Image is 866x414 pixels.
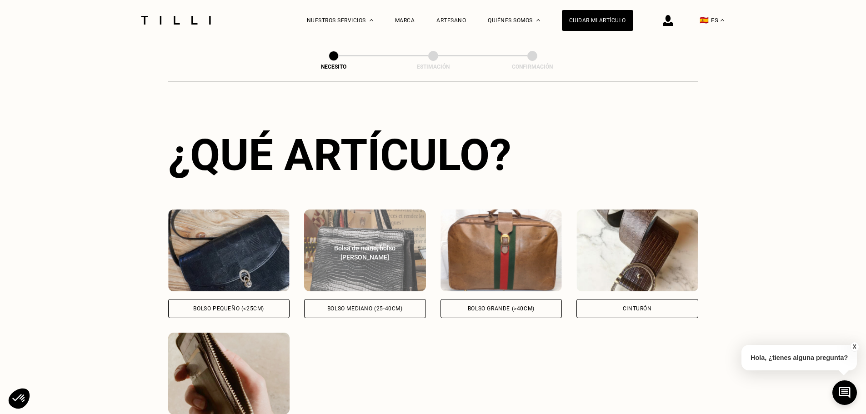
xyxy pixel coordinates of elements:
[388,64,479,70] div: Estimación
[487,64,578,70] div: Confirmación
[395,17,415,24] a: Marca
[168,209,290,291] img: Tilli retouche votre Bolso pequeño (<25cm)
[288,64,379,70] div: Necesito
[138,16,214,25] img: Servicio de sastrería Tilli logo
[327,306,403,311] div: Bolso mediano (25-40cm)
[441,209,562,291] img: Tilli retouche votre Bolso grande (>40cm)
[436,17,466,24] a: Artesano
[468,306,535,311] div: Bolso grande (>40cm)
[193,306,264,311] div: Bolso pequeño (<25cm)
[663,15,673,26] img: Icono de inicio de sesión
[536,19,540,21] img: Menú desplegable sobre
[562,10,633,31] a: Cuidar mi artículo
[700,16,709,25] span: 🇪🇸
[576,209,698,291] img: Tilli retouche votre Cinturón
[168,130,698,180] div: ¿Qué artículo?
[850,342,859,352] button: X
[370,19,373,21] img: Menú desplegable
[721,19,724,21] img: menu déroulant
[623,306,652,311] div: Cinturón
[741,345,857,370] p: Hola, ¿tienes alguna pregunta?
[314,244,416,262] div: Bolsa de mano, bolso [PERSON_NAME]
[304,209,426,291] img: Tilli retouche votre Bolso mediano (25-40cm)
